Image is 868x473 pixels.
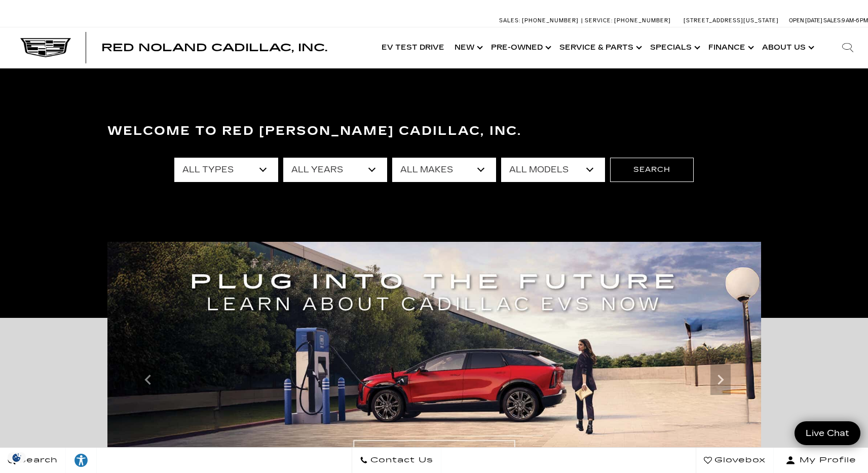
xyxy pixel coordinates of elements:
span: Contact Us [368,453,433,467]
div: Explore your accessibility options [66,453,96,468]
select: Filter by type [174,158,278,182]
span: [PHONE_NUMBER] [522,17,579,24]
a: Pre-Owned [486,27,554,68]
img: Cadillac Dark Logo with Cadillac White Text [20,38,71,57]
a: Service & Parts [554,27,645,68]
section: Click to Open Cookie Consent Modal [5,452,28,463]
span: Glovebox [712,453,766,467]
span: Sales: [499,17,520,24]
span: Service: [585,17,613,24]
a: EV Test Drive [376,27,449,68]
a: [STREET_ADDRESS][US_STATE] [684,17,779,24]
a: Sales: [PHONE_NUMBER] [499,18,581,23]
h3: Welcome to Red [PERSON_NAME] Cadillac, Inc. [107,121,761,141]
div: Previous [138,365,158,395]
span: Search [16,453,58,467]
span: Open [DATE] [789,17,822,24]
div: Next [710,365,731,395]
a: Glovebox [696,448,774,473]
select: Filter by make [392,158,496,182]
span: Live Chat [801,427,854,439]
span: 9 AM-6 PM [842,17,868,24]
a: Red Noland Cadillac, Inc. [101,43,327,53]
a: Contact Us [352,448,441,473]
a: Service: [PHONE_NUMBER] [581,18,673,23]
span: Red Noland Cadillac, Inc. [101,42,327,54]
select: Filter by model [501,158,605,182]
button: Open user profile menu [774,448,868,473]
span: Sales: [823,17,842,24]
a: Specials [645,27,703,68]
a: Explore your accessibility options [66,448,97,473]
a: New [449,27,486,68]
span: [PHONE_NUMBER] [614,17,671,24]
button: Search [610,158,694,182]
a: About Us [757,27,817,68]
img: Opt-Out Icon [5,452,28,463]
span: My Profile [796,453,856,467]
a: Live Chat [795,421,860,445]
select: Filter by year [283,158,387,182]
a: Finance [703,27,757,68]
